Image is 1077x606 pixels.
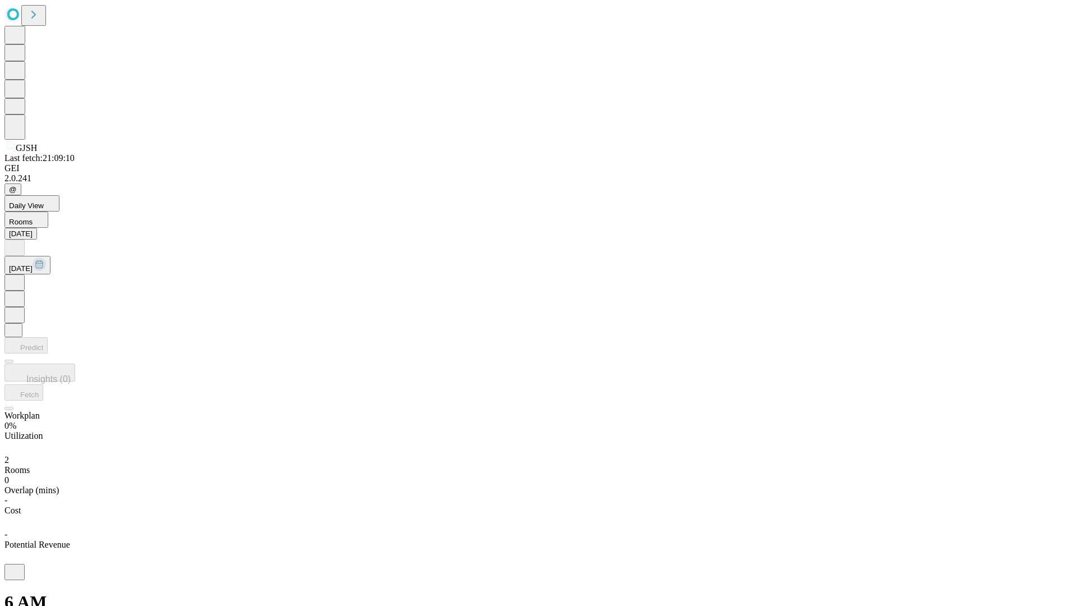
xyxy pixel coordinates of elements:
span: Rooms [9,218,33,226]
span: Workplan [4,411,40,420]
span: Overlap (mins) [4,485,59,495]
button: Daily View [4,195,59,212]
span: @ [9,185,17,194]
span: Insights (0) [26,374,71,384]
span: GJSH [16,143,37,153]
span: - [4,495,7,505]
span: Rooms [4,465,30,475]
button: Rooms [4,212,48,228]
button: @ [4,183,21,195]
span: 0 [4,475,9,485]
button: Insights (0) [4,364,75,382]
span: Potential Revenue [4,540,70,549]
span: Cost [4,506,21,515]
span: Last fetch: 21:09:10 [4,153,75,163]
div: 2.0.241 [4,173,1073,183]
button: [DATE] [4,256,50,274]
span: 2 [4,455,9,465]
button: Predict [4,337,48,353]
span: 0% [4,421,16,430]
button: Fetch [4,384,43,401]
span: - [4,530,7,539]
button: [DATE] [4,228,37,240]
span: [DATE] [9,264,33,273]
div: GEI [4,163,1073,173]
span: Daily View [9,201,44,210]
span: Utilization [4,431,43,440]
